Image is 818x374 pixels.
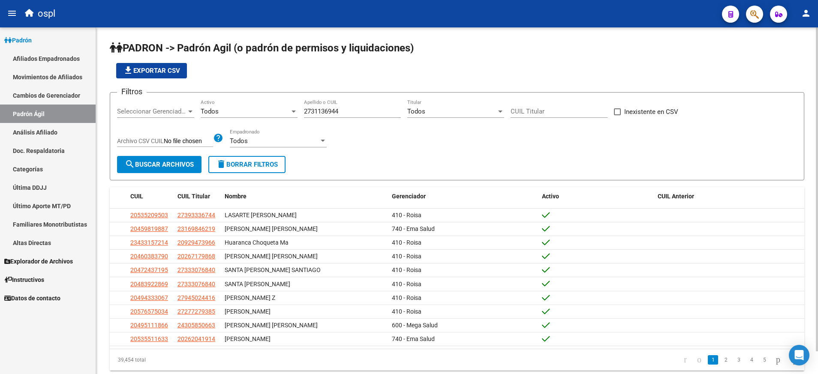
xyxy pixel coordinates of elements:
[759,355,770,365] a: 5
[221,187,388,206] datatable-header-cell: Nombre
[392,193,426,200] span: Gerenciador
[7,8,17,18] mat-icon: menu
[225,335,271,342] span: [PERSON_NAME]
[130,266,168,273] span: 20472437195
[708,355,718,365] a: 1
[746,355,757,365] a: 4
[707,353,719,367] li: page 1
[680,355,691,365] a: go to first page
[758,353,771,367] li: page 5
[130,335,168,342] span: 20535511633
[392,212,421,218] span: 410 - Roisa
[538,187,654,206] datatable-header-cell: Activo
[787,355,799,365] a: go to last page
[772,355,784,365] a: go to next page
[110,42,414,54] span: PADRON -> Padrón Agil (o padrón de permisos y liquidaciones)
[125,159,135,169] mat-icon: search
[177,322,215,329] span: 24305850663
[123,65,133,75] mat-icon: file_download
[130,193,143,200] span: CUIL
[225,239,289,246] span: Huaranca Choqueta Ma
[164,138,213,145] input: Archivo CSV CUIL
[177,335,215,342] span: 20262041914
[734,355,744,365] a: 3
[4,293,60,303] span: Datos de contacto
[392,308,421,315] span: 410 - Roisa
[225,308,271,315] span: [PERSON_NAME]
[4,257,73,266] span: Explorador de Archivos
[208,156,286,173] button: Borrar Filtros
[116,63,187,78] button: Exportar CSV
[213,133,223,143] mat-icon: help
[127,187,174,206] datatable-header-cell: CUIL
[392,253,421,260] span: 410 - Roisa
[130,225,168,232] span: 20459819887
[719,353,732,367] li: page 2
[225,193,247,200] span: Nombre
[177,225,215,232] span: 23169846219
[117,138,164,144] span: Archivo CSV CUIL
[130,294,168,301] span: 20494333067
[201,108,219,115] span: Todos
[110,349,247,371] div: 39,454 total
[4,275,44,284] span: Instructivos
[658,193,694,200] span: CUIL Anterior
[177,253,215,260] span: 20267179868
[130,281,168,287] span: 20483922869
[177,193,210,200] span: CUIL Titular
[225,266,321,273] span: SANTA [PERSON_NAME] SANTIAGO
[117,86,147,98] h3: Filtros
[177,266,215,273] span: 27333076840
[130,308,168,315] span: 20576575034
[693,355,705,365] a: go to previous page
[392,322,438,329] span: 600 - Mega Salud
[123,67,180,75] span: Exportar CSV
[38,4,55,23] span: ospl
[225,225,318,232] span: [PERSON_NAME] [PERSON_NAME]
[125,161,194,168] span: Buscar Archivos
[225,322,318,329] span: [PERSON_NAME] [PERSON_NAME]
[801,8,811,18] mat-icon: person
[230,137,248,145] span: Todos
[732,353,745,367] li: page 3
[542,193,559,200] span: Activo
[130,322,168,329] span: 20495111866
[130,212,168,218] span: 20535209503
[117,156,201,173] button: Buscar Archivos
[624,107,678,117] span: Inexistente en CSV
[4,36,32,45] span: Padrón
[130,253,168,260] span: 20460383790
[392,335,435,342] span: 740 - Ema Salud
[392,281,421,287] span: 410 - Roisa
[225,294,275,301] span: [PERSON_NAME] Z
[177,239,215,246] span: 20929473966
[654,187,804,206] datatable-header-cell: CUIL Anterior
[216,161,278,168] span: Borrar Filtros
[745,353,758,367] li: page 4
[117,108,186,115] span: Seleccionar Gerenciador
[392,294,421,301] span: 410 - Roisa
[721,355,731,365] a: 2
[177,212,215,218] span: 27393336744
[225,212,297,218] span: LASARTE [PERSON_NAME]
[392,239,421,246] span: 410 - Roisa
[789,345,809,365] div: Open Intercom Messenger
[177,281,215,287] span: 27333076840
[407,108,425,115] span: Todos
[174,187,221,206] datatable-header-cell: CUIL Titular
[388,187,538,206] datatable-header-cell: Gerenciador
[225,281,290,287] span: SANTA [PERSON_NAME]
[216,159,226,169] mat-icon: delete
[177,294,215,301] span: 27945024416
[225,253,318,260] span: [PERSON_NAME] [PERSON_NAME]
[177,308,215,315] span: 27277279385
[392,266,421,273] span: 410 - Roisa
[392,225,435,232] span: 740 - Ema Salud
[130,239,168,246] span: 23433157214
